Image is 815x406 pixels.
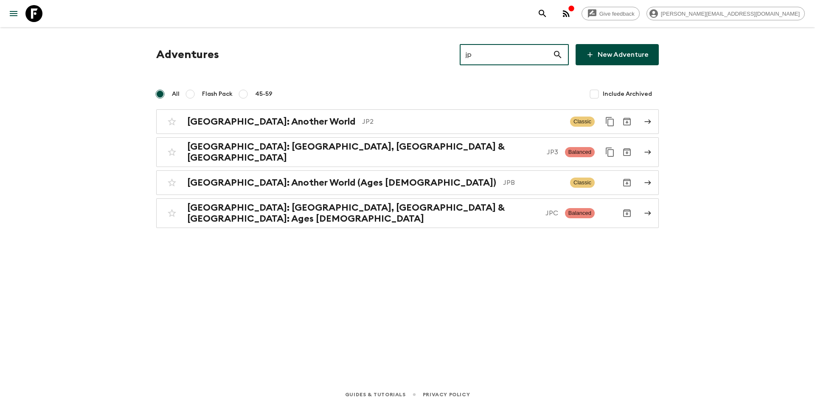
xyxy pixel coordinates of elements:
button: search adventures [534,5,551,22]
button: Duplicate for 45-59 [601,144,618,161]
a: [GEOGRAPHIC_DATA]: Another WorldJP2ClassicDuplicate for 45-59Archive [156,109,659,134]
button: Duplicate for 45-59 [601,113,618,130]
span: Give feedback [595,11,639,17]
p: JPB [503,178,563,188]
h2: [GEOGRAPHIC_DATA]: [GEOGRAPHIC_DATA], [GEOGRAPHIC_DATA] & [GEOGRAPHIC_DATA]: Ages [DEMOGRAPHIC_DATA] [187,202,539,224]
a: [GEOGRAPHIC_DATA]: [GEOGRAPHIC_DATA], [GEOGRAPHIC_DATA] & [GEOGRAPHIC_DATA]: Ages [DEMOGRAPHIC_DA... [156,198,659,228]
button: Archive [618,174,635,191]
span: Balanced [565,208,595,218]
span: Classic [570,117,595,127]
span: Balanced [565,147,595,157]
p: JP3 [547,147,558,157]
a: New Adventure [576,44,659,65]
span: Flash Pack [202,90,233,98]
a: Give feedback [582,7,640,20]
span: [PERSON_NAME][EMAIL_ADDRESS][DOMAIN_NAME] [656,11,804,17]
span: Classic [570,178,595,188]
button: menu [5,5,22,22]
h1: Adventures [156,46,219,63]
button: Archive [618,205,635,222]
span: 45-59 [255,90,273,98]
h2: [GEOGRAPHIC_DATA]: Another World [187,116,355,127]
a: Guides & Tutorials [345,390,406,399]
a: Privacy Policy [423,390,470,399]
span: Include Archived [603,90,652,98]
h2: [GEOGRAPHIC_DATA]: [GEOGRAPHIC_DATA], [GEOGRAPHIC_DATA] & [GEOGRAPHIC_DATA] [187,141,540,163]
p: JP2 [362,117,563,127]
button: Archive [618,113,635,130]
button: Archive [618,144,635,161]
h2: [GEOGRAPHIC_DATA]: Another World (Ages [DEMOGRAPHIC_DATA]) [187,177,496,188]
div: [PERSON_NAME][EMAIL_ADDRESS][DOMAIN_NAME] [646,7,805,20]
span: All [172,90,180,98]
a: [GEOGRAPHIC_DATA]: [GEOGRAPHIC_DATA], [GEOGRAPHIC_DATA] & [GEOGRAPHIC_DATA]JP3BalancedDuplicate f... [156,137,659,167]
input: e.g. AR1, Argentina [460,43,553,67]
p: JPC [545,208,558,218]
a: [GEOGRAPHIC_DATA]: Another World (Ages [DEMOGRAPHIC_DATA])JPBClassicArchive [156,170,659,195]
